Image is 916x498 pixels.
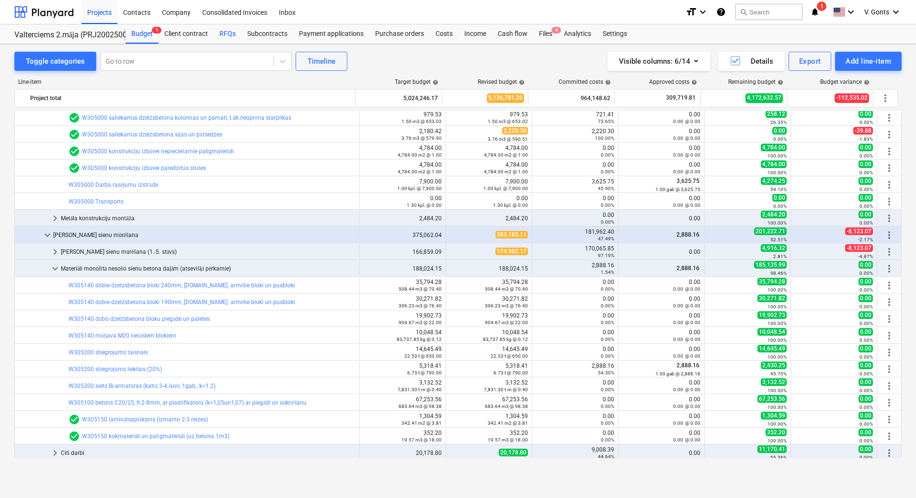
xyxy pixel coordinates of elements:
div: 0.00 [622,195,700,208]
div: 721.41 [536,111,614,124]
div: 0.00 [622,215,700,222]
a: Cash flow [492,24,533,44]
div: 14,645.49 [450,346,528,359]
span: 2,888.16 [676,231,700,238]
div: Committed costs [559,79,611,85]
span: help [862,79,870,85]
span: 2,888.16 [676,362,700,369]
span: 0.00 [859,362,873,369]
span: keyboard_arrow_right [49,213,61,224]
span: 0.00 [859,345,873,352]
small: 0.00 @ 0.00 [673,152,700,158]
small: 2.81% [773,254,787,259]
span: 2,430.25 [761,362,787,369]
div: 0.00 [622,312,700,326]
small: 1.00 gab @ 3,625.75 [655,187,700,192]
span: 30,271.82 [757,294,787,302]
div: RFQs [214,24,241,44]
button: Toggle categories [14,52,96,71]
div: 2,220.30 [536,128,614,141]
span: 0.00 [859,211,873,218]
div: 5,318.41 [364,362,442,376]
small: 3.76 m3 @ 579.90 [401,136,442,141]
button: Visible columns:6/14 [607,52,710,71]
span: 0.00 [859,177,873,185]
span: 258.12 [766,110,787,118]
span: More actions [883,129,895,140]
a: W305150 kokmateriāli un palīgmateriāli (uz betona 1m3) [82,433,229,440]
div: 0.00 [536,346,614,359]
a: W305000 Darba rasējumu izstrāde [69,181,158,188]
small: 0.00% [601,303,614,308]
div: [PERSON_NAME] sienu mūrēšana [53,227,355,243]
div: Budget variance [820,79,870,85]
span: 383,185.11 [495,231,528,238]
span: keyboard_arrow_down [42,229,53,241]
button: Timeline [296,52,347,71]
span: -8,123.07 [845,227,873,235]
div: Payment applications [293,24,369,44]
small: 0.00% [859,321,873,326]
div: 2,484.20 [450,215,528,222]
div: 964,148.62 [532,91,610,106]
div: Target budget [395,79,438,85]
small: 0.00% [859,187,873,192]
small: -2.17% [858,237,873,242]
span: More actions [883,112,895,124]
small: 904.67 m3 @ 22.00 [399,320,442,325]
small: 0.00 @ 0.00 [673,320,700,325]
small: 4,784.00 m2 @ 1.00 [398,169,442,174]
small: 0.00% [859,338,873,343]
div: 979.53 [364,111,442,124]
span: 35,794.28 [757,278,787,285]
div: 35,794.28 [450,279,528,292]
a: Income [458,24,492,44]
div: Toggle categories [26,55,85,68]
div: 14,645.49 [364,346,442,359]
span: help [603,79,611,85]
div: Costs [430,24,458,44]
a: Settings [597,24,633,44]
small: 0.00% [601,320,614,325]
span: 0.00 [859,144,873,151]
div: 0.00 [622,279,700,292]
small: 4,784.00 m2 @ 1.00 [398,152,442,158]
div: Project total [30,91,352,106]
small: 1.00 kpl. @ 7,900.00 [483,186,528,191]
a: W305000 konstrukciju izbūvei paredzētās stutes [82,165,206,171]
span: 0.00 [772,127,787,135]
span: More actions [883,162,895,174]
small: 0.00% [601,169,614,174]
div: Budget [126,24,159,44]
small: 83,737.85 kg @ 0.12 [483,337,528,342]
span: 0.00 [859,278,873,285]
span: 0.00 [859,110,873,118]
div: 0.00 [536,145,614,158]
div: 3,625.75 [536,178,614,192]
small: 0.00% [601,337,614,342]
span: keyboard_arrow_down [49,263,61,274]
div: Details [730,55,773,68]
span: 0.00 [859,261,873,269]
div: 2,888.16 [536,262,614,275]
span: help [689,79,697,85]
small: 0.00 @ 0.00 [673,169,700,174]
div: 0.00 [622,128,700,141]
div: Remaining budget [728,79,783,85]
span: Line-item has 3 RFQs [69,146,80,157]
small: 100.00% [767,338,787,343]
span: 3,625.75 [676,178,700,184]
small: 54.30% [598,370,614,375]
small: 54.10% [770,187,787,192]
div: Approved costs [649,79,697,85]
span: 0.00 [859,378,873,386]
small: 100.00% [767,220,787,226]
span: 10,048.54 [757,328,787,336]
span: 201,222.71 [754,227,787,235]
div: 35,794.28 [364,279,442,292]
div: Timeline [308,55,335,68]
button: Details [718,52,785,71]
small: 26.35% [770,120,787,125]
div: 0.00 [536,279,614,292]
